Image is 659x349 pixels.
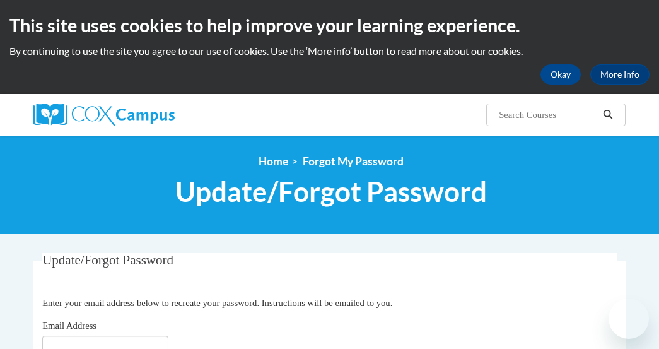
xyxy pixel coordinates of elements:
a: Cox Campus [33,104,218,126]
a: Home [259,155,288,168]
a: More Info [590,64,650,85]
img: Cox Campus [33,104,175,126]
button: Okay [540,64,581,85]
span: Email Address [42,321,96,331]
span: Update/Forgot Password [175,175,487,208]
span: Forgot My Password [303,155,404,168]
h2: This site uses cookies to help improve your learning experience. [9,13,650,38]
span: Update/Forgot Password [42,252,173,268]
span: Enter your email address below to recreate your password. Instructions will be emailed to you. [42,298,392,308]
button: Search [598,107,617,122]
p: By continuing to use the site you agree to our use of cookies. Use the ‘More info’ button to read... [9,44,650,58]
iframe: Button to launch messaging window [609,299,649,339]
input: Search Courses [498,107,598,122]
